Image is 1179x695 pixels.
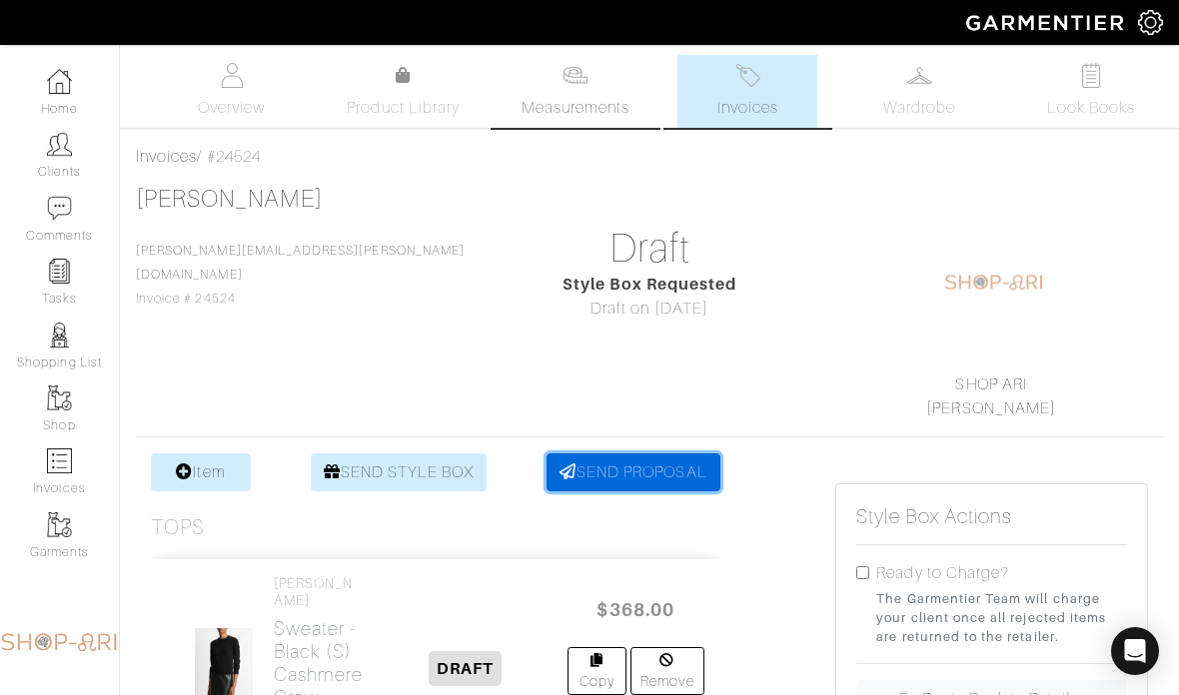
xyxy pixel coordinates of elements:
img: todo-9ac3debb85659649dc8f770b8b6100bb5dab4b48dedcbae339e5042a72dfd3cc.svg [1079,63,1104,88]
div: Draft on [DATE] [494,297,806,321]
img: comment-icon-a0a6a9ef722e966f86d9cbdc48e553b5cf19dbc54f86b18d962a5391bc8f6eb6.png [47,196,72,221]
a: Overview [162,55,302,128]
a: Measurements [506,55,646,128]
h5: Style Box Actions [856,504,1012,528]
label: Ready to Charge? [876,561,1009,585]
div: Open Intercom Messenger [1111,627,1159,675]
img: 1604236452839.png.png [944,233,1044,333]
img: orders-icon-0abe47150d42831381b5fb84f609e132dff9fe21cb692f30cb5eec754e2cba89.png [47,448,72,473]
a: Wardrobe [849,55,989,128]
a: SEND STYLE BOX [311,453,488,491]
img: measurements-466bbee1fd09ba9460f595b01e5d73f9e2bff037440d3c8f018324cb6cdf7a4a.svg [563,63,588,88]
a: Invoices [136,148,197,166]
span: Measurements [522,96,630,120]
span: Product Library [347,96,460,120]
img: gear-icon-white-bd11855cb880d31180b6d7d6211b90ccbf57a29d726f0c71d8c61bd08dd39cc2.png [1138,10,1163,35]
a: Product Library [334,64,474,120]
span: Wardrobe [883,96,955,120]
div: Style Box Requested [494,273,806,297]
span: Invoice # 24524 [136,244,465,306]
span: Overview [198,96,265,120]
h4: [PERSON_NAME] [274,575,363,609]
a: SEND PROPOSAL [547,453,720,491]
img: basicinfo-40fd8af6dae0f16599ec9e87c0ef1c0a1fdea2edbe929e3d69a839185d80c458.svg [219,63,244,88]
a: SHOP ARI [955,375,1026,393]
img: stylists-icon-eb353228a002819b7ec25b43dbf5f0378dd9e0616d9560372ff212230b889e62.png [47,323,72,347]
a: [PERSON_NAME] [926,399,1056,417]
a: Copy [568,647,626,695]
img: reminder-icon-8004d30b9f0a5d33ae49ab947aed9ed385cf756f9e5892f1edd6e32f2345188e.png [47,259,72,284]
a: [PERSON_NAME][EMAIL_ADDRESS][PERSON_NAME][DOMAIN_NAME] [136,244,465,282]
span: Look Books [1047,96,1136,120]
img: garments-icon-b7da505a4dc4fd61783c78ac3ca0ef83fa9d6f193b1c9dc38574b1d14d53ca28.png [47,512,72,537]
a: [PERSON_NAME] [136,186,323,212]
h3: Tops [151,515,205,540]
img: garmentier-logo-header-white-b43fb05a5012e4ada735d5af1a66efaba907eab6374d6393d1fbf88cb4ef424d.png [956,5,1138,40]
img: clients-icon-6bae9207a08558b7cb47a8932f037763ab4055f8c8b6bfacd5dc20c3e0201464.png [47,132,72,157]
img: wardrobe-487a4870c1b7c33e795ec22d11cfc2ed9d08956e64fb3008fe2437562e282088.svg [907,63,932,88]
img: orders-27d20c2124de7fd6de4e0e44c1d41de31381a507db9b33961299e4e07d508b8c.svg [735,63,760,88]
a: Remove [630,647,703,695]
div: / #24524 [136,145,1163,169]
a: Look Books [1021,55,1161,128]
h1: Draft [494,225,806,273]
small: The Garmentier Team will charge your client once all rejected items are returned to the retailer. [876,589,1127,647]
span: DRAFT [429,651,502,686]
span: Invoices [717,96,778,120]
a: Item [151,453,251,491]
span: $368.00 [576,588,695,631]
a: Invoices [677,55,817,128]
img: garments-icon-b7da505a4dc4fd61783c78ac3ca0ef83fa9d6f193b1c9dc38574b1d14d53ca28.png [47,385,72,410]
img: dashboard-icon-dbcd8f5a0b271acd01030246c82b418ddd0df26cd7fceb0bd07c9910d44c42f6.png [47,69,72,94]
